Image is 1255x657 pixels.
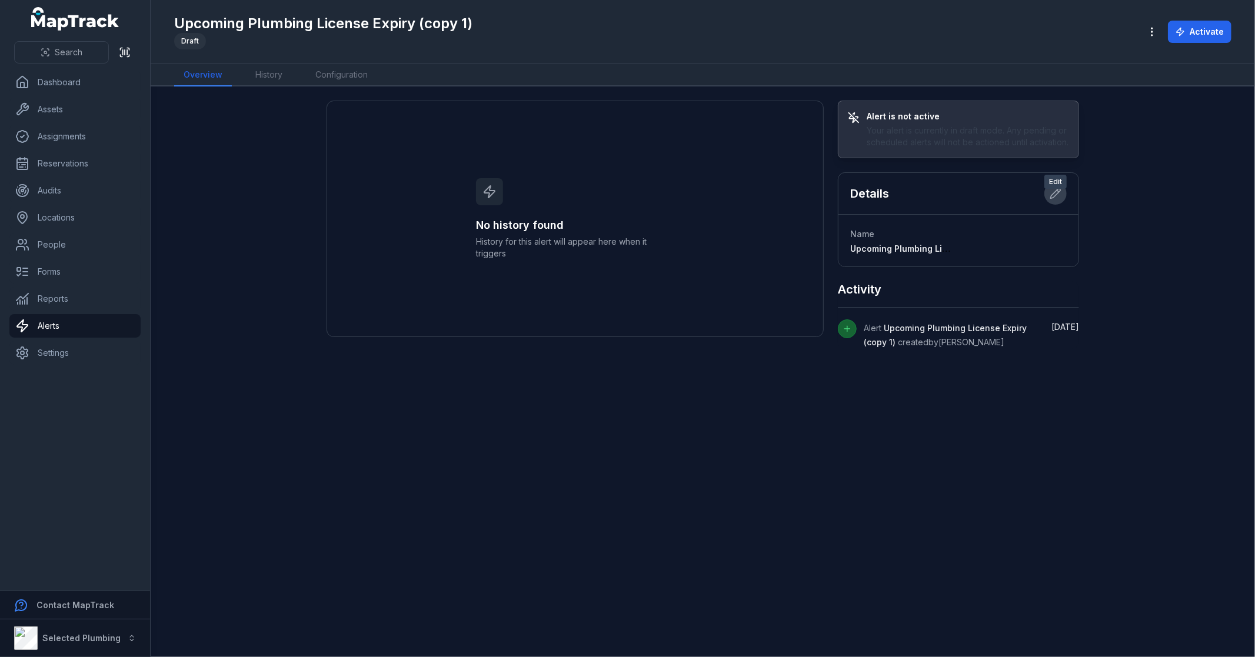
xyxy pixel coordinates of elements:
[9,71,141,94] a: Dashboard
[867,111,1070,122] h3: Alert is not active
[31,7,119,31] a: MapTrack
[1051,322,1079,332] span: [DATE]
[476,236,674,259] span: History for this alert will appear here when it triggers
[9,260,141,284] a: Forms
[174,64,232,86] a: Overview
[306,64,377,86] a: Configuration
[42,633,121,643] strong: Selected Plumbing
[9,179,141,202] a: Audits
[9,98,141,121] a: Assets
[1051,322,1079,332] time: 8/18/2025, 2:42:45 PM
[1044,175,1067,189] span: Edit
[850,229,874,239] span: Name
[9,206,141,229] a: Locations
[9,341,141,365] a: Settings
[867,125,1070,148] div: Your alert is currently in draft mode. Any pending or scheduled alerts will not be actioned until...
[864,323,1027,347] span: Alert created by [PERSON_NAME]
[246,64,292,86] a: History
[864,323,1027,347] span: Upcoming Plumbing License Expiry (copy 1)
[55,46,82,58] span: Search
[14,41,109,64] button: Search
[838,281,881,298] h2: Activity
[9,287,141,311] a: Reports
[174,33,206,49] div: Draft
[36,600,114,610] strong: Contact MapTrack
[9,233,141,256] a: People
[9,152,141,175] a: Reservations
[1168,21,1231,43] button: Activate
[476,217,674,234] h3: No history found
[9,125,141,148] a: Assignments
[850,244,1030,254] span: Upcoming Plumbing License Expiry (copy 1)
[174,14,472,33] h1: Upcoming Plumbing License Expiry (copy 1)
[9,314,141,338] a: Alerts
[850,185,889,202] h2: Details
